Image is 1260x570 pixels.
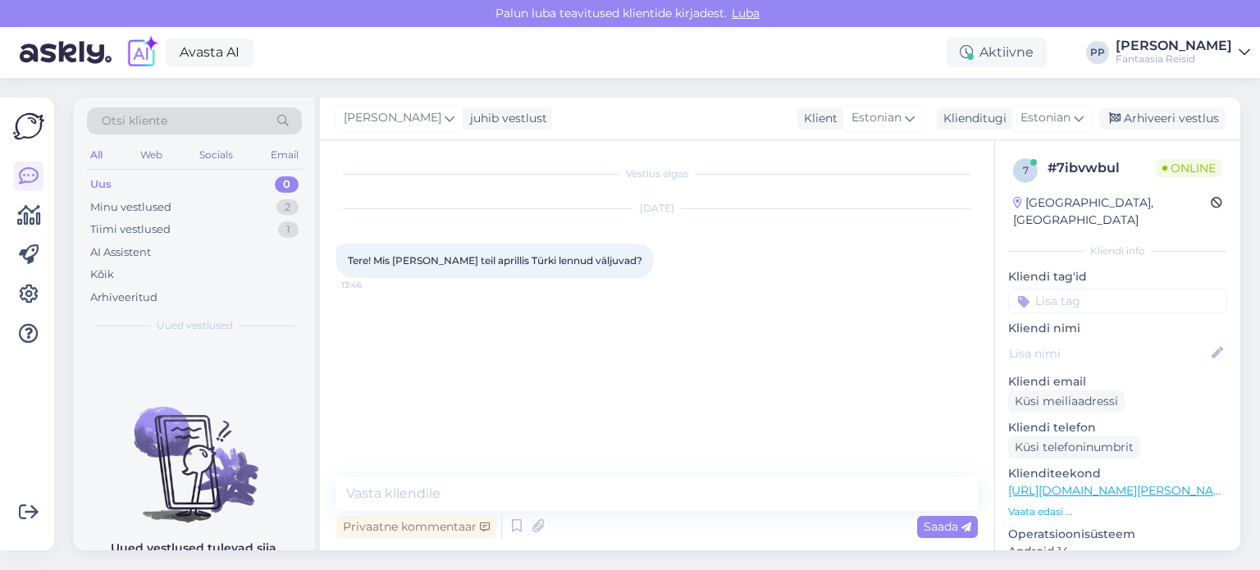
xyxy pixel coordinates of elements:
[1008,244,1227,258] div: Kliendi info
[463,110,547,127] div: juhib vestlust
[336,516,496,538] div: Privaatne kommentaar
[90,199,171,216] div: Minu vestlused
[166,39,253,66] a: Avasta AI
[90,176,112,193] div: Uus
[125,35,159,70] img: explore-ai
[341,279,403,291] span: 13:46
[90,244,151,261] div: AI Assistent
[1008,320,1227,337] p: Kliendi nimi
[1116,39,1250,66] a: [PERSON_NAME]Fantaasia Reisid
[137,144,166,166] div: Web
[90,267,114,283] div: Kõik
[1008,483,1235,498] a: [URL][DOMAIN_NAME][PERSON_NAME]
[278,221,299,238] div: 1
[1008,419,1227,436] p: Kliendi telefon
[276,199,299,216] div: 2
[1156,159,1222,177] span: Online
[90,221,171,238] div: Tiimi vestlused
[275,176,299,193] div: 0
[74,377,315,525] img: No chats
[1116,52,1232,66] div: Fantaasia Reisid
[1116,39,1232,52] div: [PERSON_NAME]
[1008,390,1125,413] div: Küsi meiliaadressi
[1048,158,1156,178] div: # 7ibvwbul
[87,144,106,166] div: All
[1023,164,1029,176] span: 7
[1008,465,1227,482] p: Klienditeekond
[90,290,157,306] div: Arhiveeritud
[1008,268,1227,285] p: Kliendi tag'id
[344,109,441,127] span: [PERSON_NAME]
[947,38,1047,67] div: Aktiivne
[157,318,233,333] span: Uued vestlused
[1008,289,1227,313] input: Lisa tag
[1099,107,1226,130] div: Arhiveeri vestlus
[1008,373,1227,390] p: Kliendi email
[267,144,302,166] div: Email
[1086,41,1109,64] div: PP
[797,110,838,127] div: Klient
[13,111,44,142] img: Askly Logo
[1008,504,1227,519] p: Vaata edasi ...
[336,201,978,216] div: [DATE]
[937,110,1007,127] div: Klienditugi
[851,109,902,127] span: Estonian
[1013,194,1211,229] div: [GEOGRAPHIC_DATA], [GEOGRAPHIC_DATA]
[727,6,765,21] span: Luba
[336,166,978,181] div: Vestlus algas
[196,144,236,166] div: Socials
[1008,526,1227,543] p: Operatsioonisüsteem
[1008,436,1140,458] div: Küsi telefoninumbrit
[1009,344,1208,363] input: Lisa nimi
[111,540,279,557] p: Uued vestlused tulevad siia.
[348,254,642,267] span: Tere! Mis [PERSON_NAME] teil aprillis Türki lennud väljuvad?
[1020,109,1071,127] span: Estonian
[924,519,971,534] span: Saada
[1008,543,1227,560] p: Android 14
[102,112,167,130] span: Otsi kliente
